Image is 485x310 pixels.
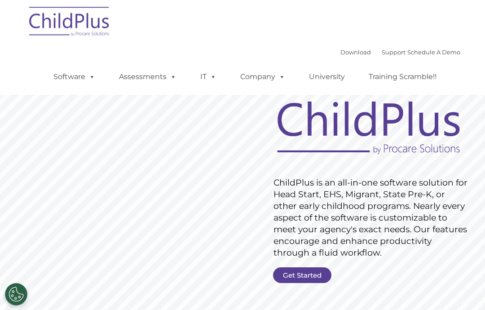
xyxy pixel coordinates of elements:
[44,68,104,86] a: Software
[273,267,331,283] a: Get Started
[25,0,115,45] img: ChildPlus by Procare Solutions
[5,283,27,306] button: Cookies Settings
[191,68,225,86] a: IT
[110,68,185,86] a: Assessments
[231,68,294,86] a: Company
[284,14,485,310] iframe: Chat Widget
[273,177,467,259] rs-layer: ChildPlus is an all-in-one software solution for Head Start, EHS, Migrant, State Pre-K, or other ...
